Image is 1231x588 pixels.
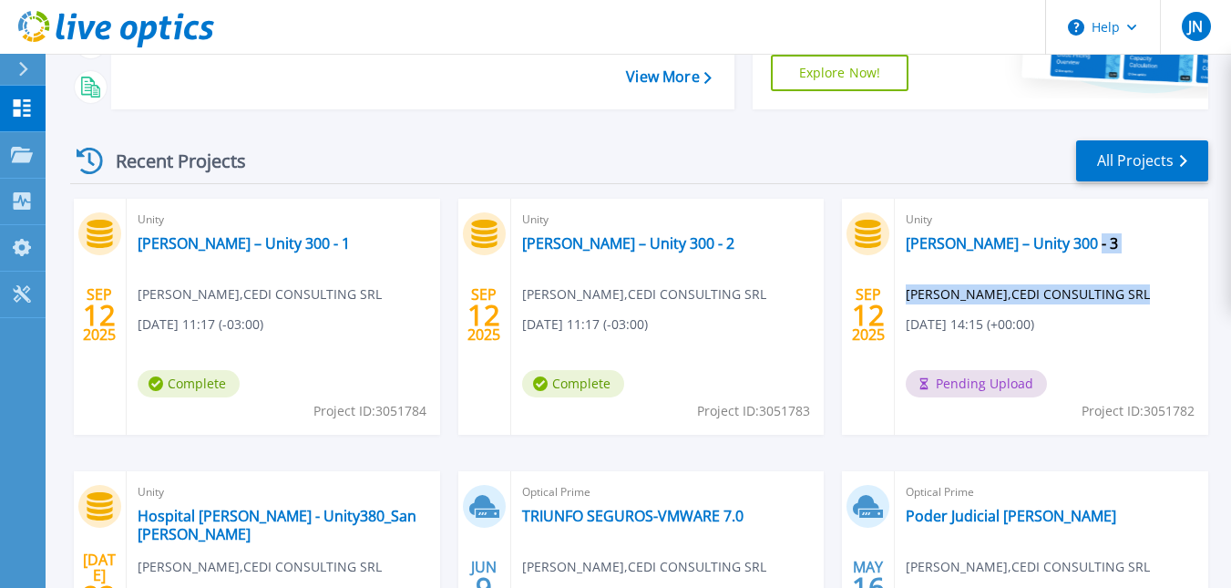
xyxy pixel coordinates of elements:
[906,210,1197,230] span: Unity
[626,68,711,86] a: View More
[522,234,734,253] a: [PERSON_NAME] – Unity 300 - 2
[138,284,382,304] span: [PERSON_NAME] , CEDI CONSULTING SRL
[522,482,814,502] span: Optical Prime
[522,507,744,525] a: TRIUNFO SEGUROS-VMWARE 7.0
[138,557,382,577] span: [PERSON_NAME] , CEDI CONSULTING SRL
[138,507,429,543] a: Hospital [PERSON_NAME] - Unity380_San [PERSON_NAME]
[906,370,1047,397] span: Pending Upload
[522,370,624,397] span: Complete
[906,507,1116,525] a: Poder Judicial [PERSON_NAME]
[906,284,1150,304] span: [PERSON_NAME] , CEDI CONSULTING SRL
[138,315,263,335] span: [DATE] 11:17 (-03:00)
[852,307,885,323] span: 12
[467,307,500,323] span: 12
[906,234,1118,253] a: [PERSON_NAME] – Unity 300 - 3
[1082,401,1195,421] span: Project ID: 3051782
[522,557,766,577] span: [PERSON_NAME] , CEDI CONSULTING SRL
[70,139,271,183] div: Recent Projects
[522,210,814,230] span: Unity
[851,282,886,348] div: SEP 2025
[522,315,648,335] span: [DATE] 11:17 (-03:00)
[138,370,240,397] span: Complete
[313,401,426,421] span: Project ID: 3051784
[82,282,117,348] div: SEP 2025
[83,307,116,323] span: 12
[906,315,1034,335] span: [DATE] 14:15 (+00:00)
[906,557,1150,577] span: [PERSON_NAME] , CEDI CONSULTING SRL
[467,282,501,348] div: SEP 2025
[1076,140,1208,181] a: All Projects
[697,401,810,421] span: Project ID: 3051783
[138,234,350,253] a: [PERSON_NAME] – Unity 300 - 1
[138,210,429,230] span: Unity
[906,482,1197,502] span: Optical Prime
[138,482,429,502] span: Unity
[1188,19,1203,34] span: JN
[771,55,909,91] a: Explore Now!
[522,284,766,304] span: [PERSON_NAME] , CEDI CONSULTING SRL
